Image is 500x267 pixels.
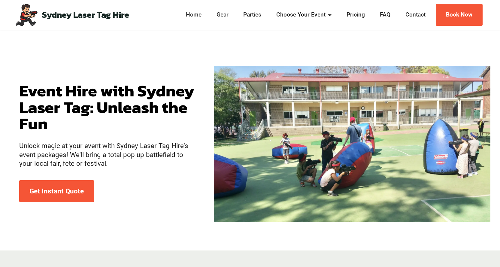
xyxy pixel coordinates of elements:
[42,11,129,19] a: Sydney Laser Tag Hire
[378,11,392,19] a: FAQ
[214,66,490,222] img: Pop-up laser tag event hire
[436,4,483,26] a: Book Now
[19,141,195,168] p: Unlock magic at your event with Sydney Laser Tag Hire's event packages! We'll bring a total pop-u...
[275,11,334,19] a: Choose Your Event
[404,11,427,19] a: Contact
[184,11,203,19] a: Home
[215,11,230,19] a: Gear
[19,180,94,202] a: Get Instant Quote
[345,11,367,19] a: Pricing
[19,78,194,135] strong: Event Hire with Sydney Laser Tag: Unleash the Fun
[14,3,38,26] img: Mobile Laser Tag Parties Sydney
[242,11,263,19] a: Parties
